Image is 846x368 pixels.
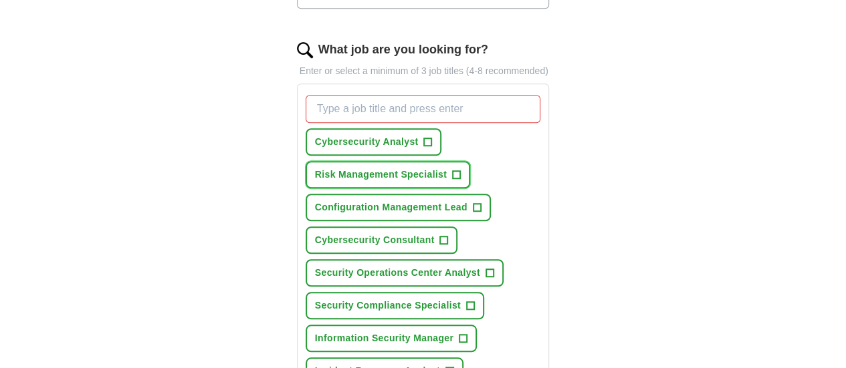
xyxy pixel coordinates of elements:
[306,325,477,352] button: Information Security Manager
[315,233,435,247] span: Cybersecurity Consultant
[297,42,313,58] img: search.png
[306,292,484,319] button: Security Compliance Specialist
[306,161,470,188] button: Risk Management Specialist
[315,168,447,182] span: Risk Management Specialist
[306,95,541,123] input: Type a job title and press enter
[306,128,442,156] button: Cybersecurity Analyst
[306,226,458,254] button: Cybersecurity Consultant
[297,64,550,78] p: Enter or select a minimum of 3 job titles (4-8 recommended)
[315,331,453,345] span: Information Security Manager
[315,299,461,313] span: Security Compliance Specialist
[315,135,419,149] span: Cybersecurity Analyst
[306,259,504,287] button: Security Operations Center Analyst
[306,194,491,221] button: Configuration Management Lead
[315,200,467,214] span: Configuration Management Lead
[315,266,480,280] span: Security Operations Center Analyst
[318,41,488,59] label: What job are you looking for?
